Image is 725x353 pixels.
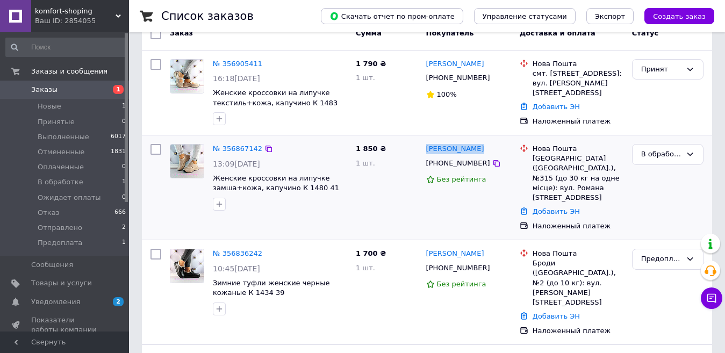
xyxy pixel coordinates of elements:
[113,85,124,94] span: 1
[38,162,84,172] span: Оплаченные
[170,144,204,178] a: Фото товару
[31,260,73,270] span: Сообщения
[595,12,625,20] span: Экспорт
[533,59,623,69] div: Нова Пошта
[424,261,492,275] div: [PHONE_NUMBER]
[31,297,80,307] span: Уведомления
[426,29,474,37] span: Покупатель
[437,90,457,98] span: 100%
[356,74,375,82] span: 1 шт.
[356,60,386,68] span: 1 790 ₴
[38,177,83,187] span: В обработке
[426,249,484,259] a: [PERSON_NAME]
[701,287,722,309] button: Чат с покупателем
[38,102,61,111] span: Новые
[533,117,623,126] div: Наложенный платеж
[31,85,58,95] span: Заказы
[533,312,580,320] a: Добавить ЭН
[122,162,126,172] span: 0
[213,174,339,192] a: Женские кроссовки на липучке замша+кожа, капучино К 1480 41
[533,249,623,258] div: Нова Пошта
[213,249,262,257] a: № 356836242
[122,193,126,203] span: 0
[122,117,126,127] span: 0
[356,264,375,272] span: 1 шт.
[533,69,623,98] div: смт. [STREET_ADDRESS]: вул. [PERSON_NAME][STREET_ADDRESS]
[634,12,714,20] a: Создать заказ
[520,29,595,37] span: Доставка и оплата
[321,8,463,24] button: Скачать отчет по пром-оплате
[213,160,260,168] span: 13:09[DATE]
[632,29,659,37] span: Статус
[170,59,204,93] a: Фото товару
[213,89,338,107] a: Женские кроссовки на липучке текстиль+кожа, капучино К 1483
[533,258,623,307] div: Броди ([GEOGRAPHIC_DATA].), №2 (до 10 кг): вул. [PERSON_NAME][STREET_ADDRESS]
[213,60,262,68] a: № 356905411
[533,326,623,336] div: Наложенный платеж
[38,117,75,127] span: Принятые
[111,147,126,157] span: 1831
[31,315,99,335] span: Показатели работы компании
[5,38,127,57] input: Поиск
[533,144,623,154] div: Нова Пошта
[356,29,382,37] span: Сумма
[356,159,375,167] span: 1 шт.
[170,29,193,37] span: Заказ
[170,249,204,283] img: Фото товару
[35,6,116,16] span: komfort-shoping
[38,238,82,248] span: Предоплата
[213,279,329,297] a: Зимние туфли женские черные кожаные К 1434 39
[426,59,484,69] a: [PERSON_NAME]
[437,280,486,288] span: Без рейтинга
[641,254,681,265] div: Предоплата
[38,223,82,233] span: Отправлено
[533,207,580,215] a: Добавить ЭН
[653,12,706,20] span: Создать заказ
[641,149,681,160] div: В обработке
[161,10,254,23] h1: Список заказов
[213,264,260,273] span: 10:45[DATE]
[533,103,580,111] a: Добавить ЭН
[641,64,681,75] div: Принят
[437,175,486,183] span: Без рейтинга
[170,145,204,178] img: Фото товару
[586,8,634,24] button: Экспорт
[424,156,492,170] div: [PHONE_NUMBER]
[38,208,60,218] span: Отказ
[38,132,89,142] span: Выполненные
[38,147,84,157] span: Отмененные
[122,238,126,248] span: 1
[38,193,101,203] span: Ожидает оплаты
[122,177,126,187] span: 1
[31,278,92,288] span: Товары и услуги
[122,102,126,111] span: 1
[111,132,126,142] span: 6017
[474,8,576,24] button: Управление статусами
[356,145,386,153] span: 1 850 ₴
[113,297,124,306] span: 2
[213,145,262,153] a: № 356867142
[533,221,623,231] div: Наложенный платеж
[114,208,126,218] span: 666
[31,67,107,76] span: Заказы и сообщения
[329,11,455,21] span: Скачать отчет по пром-оплате
[356,249,386,257] span: 1 700 ₴
[122,223,126,233] span: 2
[170,60,204,93] img: Фото товару
[644,8,714,24] button: Создать заказ
[424,71,492,85] div: [PHONE_NUMBER]
[35,16,129,26] div: Ваш ID: 2854055
[533,154,623,203] div: [GEOGRAPHIC_DATA] ([GEOGRAPHIC_DATA].), №315 (до 30 кг на одне місце): вул. Романа [STREET_ADDRESS]
[483,12,567,20] span: Управление статусами
[213,74,260,83] span: 16:18[DATE]
[426,144,484,154] a: [PERSON_NAME]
